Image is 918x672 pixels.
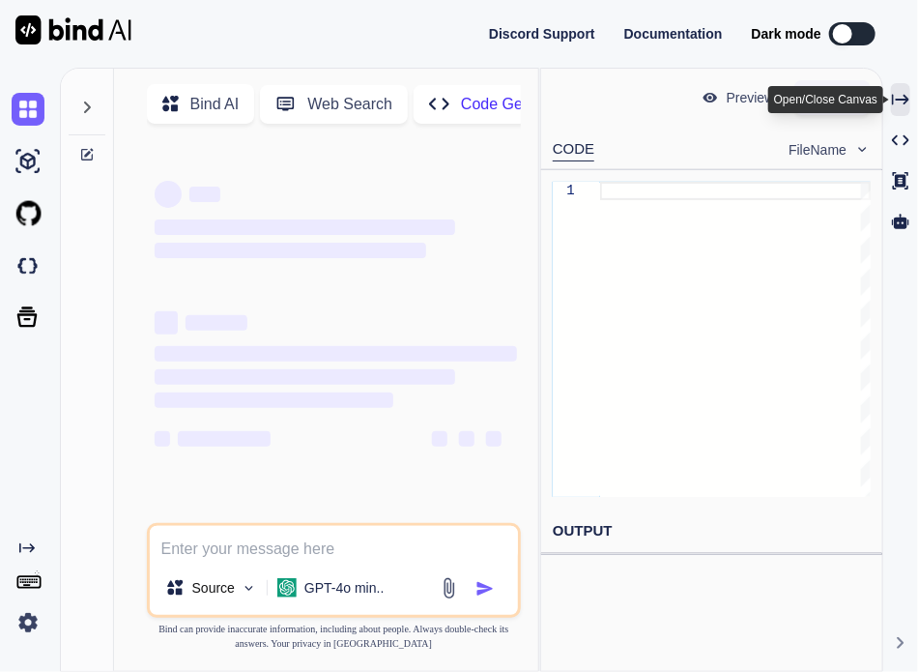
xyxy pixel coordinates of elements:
[147,622,521,651] p: Bind can provide inaccurate information, including about people. Always double-check its answers....
[178,431,271,447] span: ‌
[624,26,723,42] span: Documentation
[702,89,719,106] img: preview
[541,509,882,554] h2: OUTPUT
[155,393,394,408] span: ‌
[553,182,575,200] div: 1
[432,431,447,447] span: ‌
[12,93,44,126] img: chat
[461,93,572,116] p: Code Generator
[12,145,44,178] img: ai-studio
[155,346,517,362] span: ‌
[459,431,474,447] span: ‌
[190,93,240,116] p: Bind AI
[155,431,170,447] span: ‌
[12,606,44,639] img: settings
[752,24,821,44] span: Dark mode
[277,578,297,598] img: GPT-4o mini
[12,249,44,282] img: darkCloudIdeIcon
[475,579,495,599] img: icon
[438,577,460,599] img: attachment
[155,181,182,208] span: ‌
[189,187,220,202] span: ‌
[307,93,392,116] p: Web Search
[155,311,178,335] span: ‌
[727,88,775,107] p: Preview
[155,219,456,235] span: ‌
[241,580,257,597] img: Pick Models
[15,15,131,44] img: Bind AI
[489,24,595,44] button: Discord Support
[486,431,502,447] span: ‌
[304,578,384,598] p: GPT-4o min..
[192,578,235,598] p: Source
[155,369,456,385] span: ‌
[624,24,723,44] button: Documentation
[553,138,594,161] div: CODE
[12,197,44,230] img: githubLight
[768,86,883,113] div: Open/Close Canvas
[789,140,846,160] span: FileName
[489,26,595,42] span: Discord Support
[155,243,426,258] span: ‌
[854,141,871,158] img: chevron down
[186,315,247,331] span: ‌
